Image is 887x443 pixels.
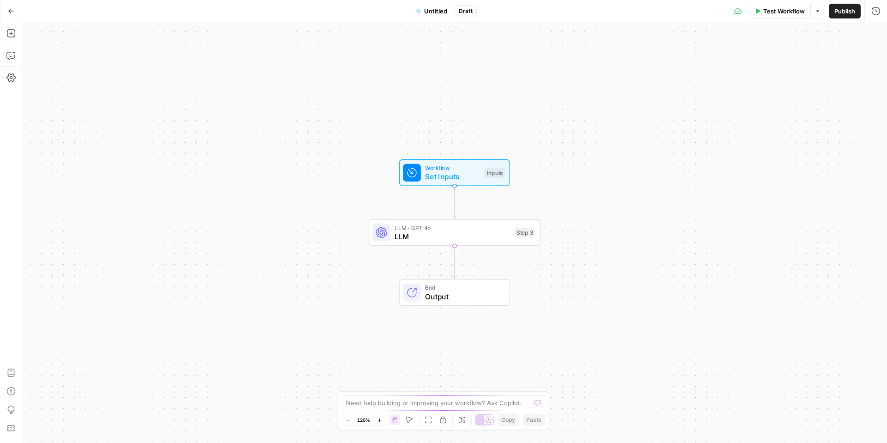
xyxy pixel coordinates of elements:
span: 120% [357,416,370,424]
span: Workflow [425,164,480,172]
div: Step 3 [515,228,536,238]
span: Set Inputs [425,171,480,182]
g: Edge from step_3 to end [453,246,456,278]
button: Test Workflow [749,4,810,18]
button: Publish [829,4,861,18]
span: Test Workflow [763,6,805,16]
span: LLM [395,231,510,242]
span: Paste [526,416,541,424]
button: Untitled [410,4,453,18]
div: Inputs [485,168,505,178]
button: Paste [522,414,545,426]
div: EndOutput [369,279,541,306]
span: Copy [501,416,515,424]
button: Copy [498,414,519,426]
div: WorkflowSet InputsInputs [369,159,541,186]
span: Output [425,291,500,302]
span: LLM · GPT-4o [395,223,510,232]
span: Draft [459,7,473,15]
span: Untitled [424,6,447,16]
span: End [425,283,500,292]
div: LLM · GPT-4oLLMStep 3 [369,219,541,246]
span: Publish [834,6,855,16]
g: Edge from start to step_3 [453,186,456,218]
